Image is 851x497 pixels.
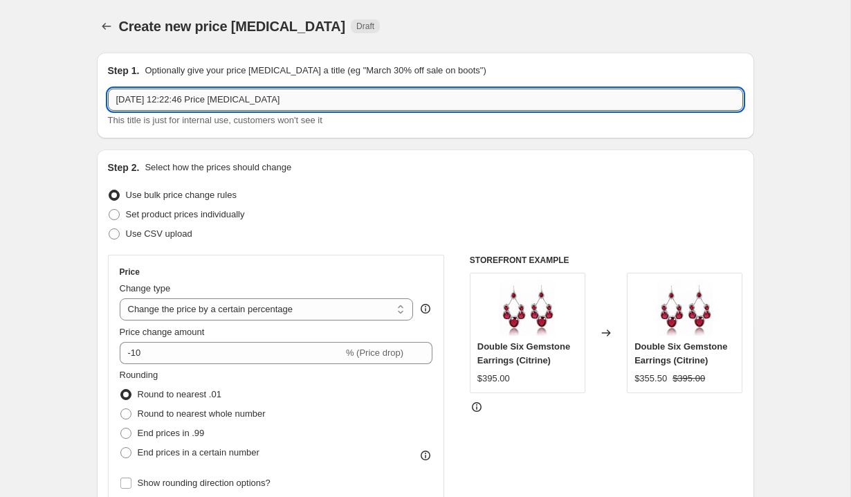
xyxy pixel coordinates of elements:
span: Use CSV upload [126,228,192,239]
h3: Price [120,266,140,278]
span: Round to nearest whole number [138,408,266,419]
img: Double-Six-Gemstone-Earrings-Earrings-In-Stock-Ruby-Red-Corundum_80x.jpg [500,280,555,336]
span: Price change amount [120,327,205,337]
span: Use bulk price change rules [126,190,237,200]
p: Select how the prices should change [145,161,291,174]
strike: $395.00 [672,372,705,386]
span: Double Six Gemstone Earrings (Citrine) [634,341,727,365]
span: Double Six Gemstone Earrings (Citrine) [477,341,570,365]
span: Rounding [120,370,158,380]
div: $355.50 [634,372,667,386]
span: End prices in .99 [138,428,205,438]
img: Double-Six-Gemstone-Earrings-Earrings-In-Stock-Ruby-Red-Corundum_80x.jpg [657,280,713,336]
span: Draft [356,21,374,32]
span: % (Price drop) [346,347,403,358]
span: Round to nearest .01 [138,389,221,399]
div: help [419,302,432,316]
h6: STOREFRONT EXAMPLE [470,255,743,266]
div: $395.00 [477,372,510,386]
span: This title is just for internal use, customers won't see it [108,115,322,125]
button: Price change jobs [97,17,116,36]
p: Optionally give your price [MEDICAL_DATA] a title (eg "March 30% off sale on boots") [145,64,486,78]
h2: Step 2. [108,161,140,174]
input: 30% off holiday sale [108,89,743,111]
span: End prices in a certain number [138,447,259,458]
span: Create new price [MEDICAL_DATA] [119,19,346,34]
span: Show rounding direction options? [138,478,271,488]
h2: Step 1. [108,64,140,78]
input: -15 [120,342,343,364]
span: Set product prices individually [126,209,245,219]
span: Change type [120,283,171,293]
